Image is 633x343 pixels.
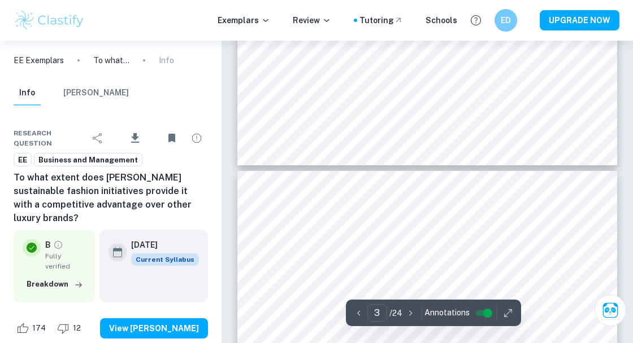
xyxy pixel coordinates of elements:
p: Review [293,14,331,27]
button: Info [14,81,41,105]
a: EE [14,153,32,167]
span: Business and Management [34,155,142,166]
button: Help and Feedback [466,11,485,30]
a: EE Exemplars [14,54,64,67]
div: Download [111,124,158,153]
div: Unbookmark [161,127,183,149]
p: To what extent does [PERSON_NAME] sustainable fashion initiatives provide it with a competitive a... [93,54,129,67]
button: View [PERSON_NAME] [100,318,208,338]
button: Ask Clai [595,294,626,326]
h6: [DATE] [131,239,190,251]
span: Current Syllabus [131,253,199,266]
button: Breakdown [24,276,86,293]
span: 12 [67,323,87,334]
p: Exemplars [218,14,270,27]
p: B [45,239,51,251]
span: EE [14,155,31,166]
div: This exemplar is based on the current syllabus. Feel free to refer to it for inspiration/ideas wh... [131,253,199,266]
img: Clastify logo [14,9,85,32]
a: Business and Management [34,153,142,167]
button: [PERSON_NAME] [63,81,129,105]
p: / 24 [389,307,402,319]
button: UPGRADE NOW [540,10,619,30]
span: Research question [14,128,86,148]
h6: To what extent does [PERSON_NAME] sustainable fashion initiatives provide it with a competitive a... [14,171,208,225]
div: Like [14,319,52,337]
div: Dislike [54,319,87,337]
span: Fully verified [45,251,86,271]
div: Report issue [185,127,208,149]
div: Share [86,127,109,149]
a: Grade fully verified [53,240,63,250]
span: 174 [26,323,52,334]
button: ED [495,9,517,32]
h6: ED [500,14,513,27]
span: Annotations [424,307,470,319]
a: Tutoring [359,14,403,27]
a: Schools [426,14,457,27]
p: Info [159,54,174,67]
